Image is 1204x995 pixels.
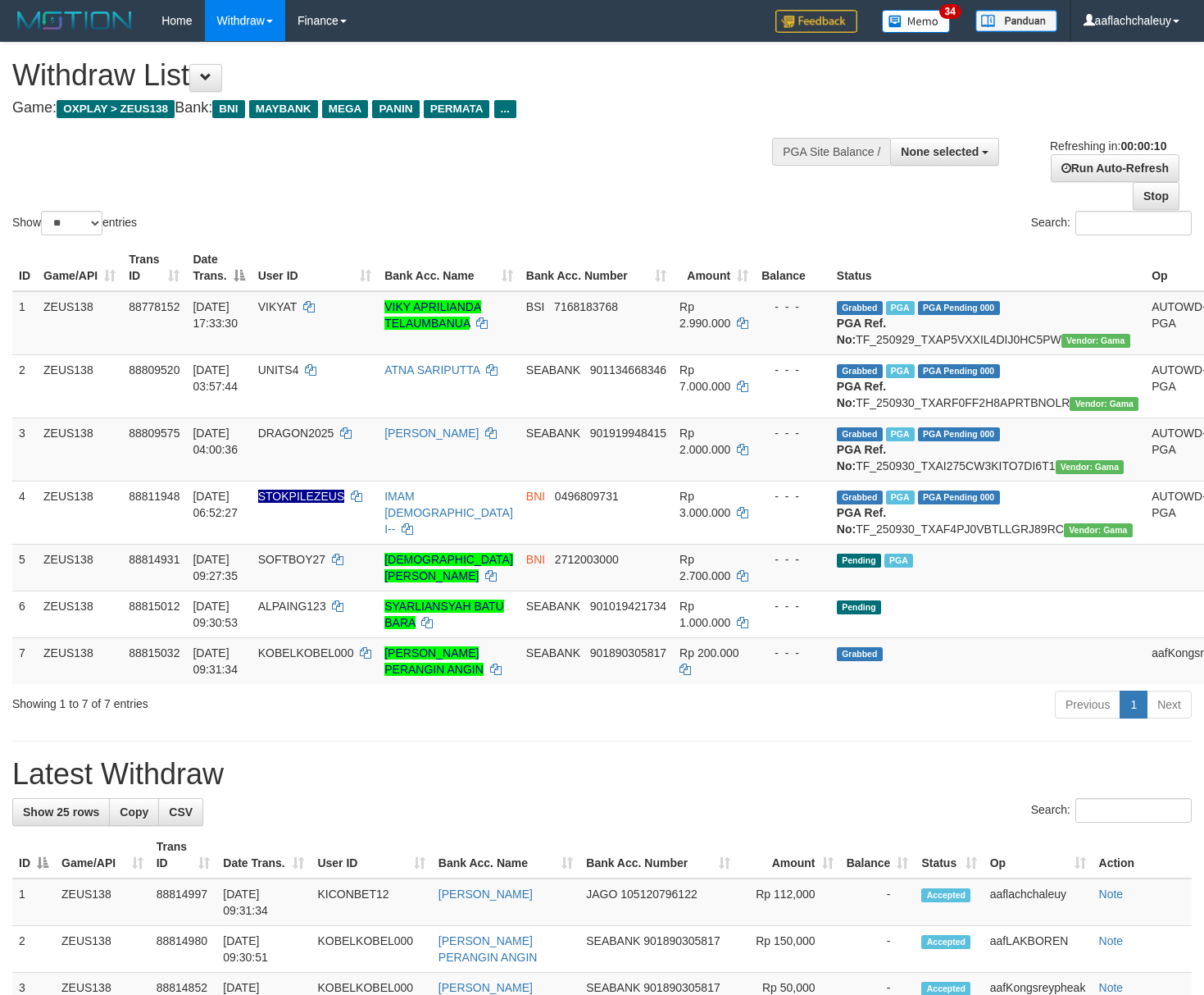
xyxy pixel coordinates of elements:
[37,481,122,544] td: ZEUS138
[424,100,490,118] span: PERMATA
[258,600,326,613] span: ALPAING123
[886,427,915,441] span: Marked by aafkaynarin
[37,354,122,418] td: ZEUS138
[526,427,580,440] span: SEABANK
[384,553,513,582] a: [DEMOGRAPHIC_DATA][PERSON_NAME]
[258,646,354,660] span: KOBELKOBEL000
[921,935,970,949] span: Accepted
[1070,397,1138,411] span: Vendor URL: https://trx31.1velocity.biz
[216,832,311,879] th: Date Trans.: activate to sort column ascending
[193,427,238,456] span: [DATE] 04:00:36
[918,491,1000,504] span: PGA Pending
[258,490,345,503] span: Nama rekening ada tanda titik/strip, harap diedit
[37,637,122,684] td: ZEUS138
[12,591,37,637] td: 6
[55,832,150,879] th: Game/API: activate to sort column ascending
[150,832,217,879] th: Trans ID: activate to sort column ascending
[378,244,520,291] th: Bank Acc. Name: activate to sort column ascending
[837,364,883,378] span: Grabbed
[129,553,179,566] span: 88814931
[761,488,824,504] div: - - -
[755,244,830,291] th: Balance
[1031,798,1192,823] label: Search:
[840,879,915,926] td: -
[679,490,730,519] span: Rp 3.000.000
[311,926,431,973] td: KOBELKOBEL000
[169,806,193,819] span: CSV
[12,418,37,481] td: 3
[939,4,961,19] span: 34
[901,145,979,158] span: None selected
[679,300,730,330] span: Rp 2.990.000
[526,600,580,613] span: SEABANK
[372,100,419,118] span: PANIN
[311,832,431,879] th: User ID: activate to sort column ascending
[737,879,839,926] td: Rp 112,000
[679,553,730,582] span: Rp 2.700.000
[679,427,730,456] span: Rp 2.000.000
[761,425,824,441] div: - - -
[1099,888,1124,901] a: Note
[643,981,720,994] span: Copy 901890305817 to clipboard
[586,981,640,994] span: SEABANK
[837,600,881,614] span: Pending
[837,427,883,441] span: Grabbed
[1093,832,1192,879] th: Action
[158,798,203,826] a: CSV
[984,926,1093,973] td: aafLAKBOREN
[586,888,617,901] span: JAGO
[258,363,299,377] span: UNITS4
[975,10,1057,32] img: panduan.png
[12,798,110,826] a: Show 25 rows
[679,646,738,660] span: Rp 200.000
[129,646,179,660] span: 88815032
[761,551,824,568] div: - - -
[837,554,881,568] span: Pending
[679,363,730,393] span: Rp 7.000.000
[494,100,516,118] span: ...
[216,879,311,926] td: [DATE] 09:31:34
[12,926,55,973] td: 2
[432,832,579,879] th: Bank Acc. Name: activate to sort column ascending
[193,300,238,330] span: [DATE] 17:33:30
[186,244,251,291] th: Date Trans.: activate to sort column descending
[679,600,730,629] span: Rp 1.000.000
[830,481,1145,544] td: TF_250930_TXAF4PJ0VBTLLGRJ89RC
[554,300,618,313] span: Copy 7168183768 to clipboard
[837,506,886,536] b: PGA Ref. No:
[12,8,137,33] img: MOTION_logo.png
[882,10,951,33] img: Button%20Memo.svg
[12,832,55,879] th: ID: activate to sort column descending
[555,490,619,503] span: Copy 0496809731 to clipboard
[761,362,824,378] div: - - -
[438,934,538,964] a: [PERSON_NAME] PERANGIN ANGIN
[12,758,1192,791] h1: Latest Withdraw
[830,354,1145,418] td: TF_250930_TXARF0FF2H8APRTBNOLR
[37,291,122,355] td: ZEUS138
[150,879,217,926] td: 88814997
[1099,981,1124,994] a: Note
[37,544,122,591] td: ZEUS138
[212,100,244,118] span: BNI
[886,491,915,504] span: Marked by aafsreyleap
[673,244,755,291] th: Amount: activate to sort column ascending
[761,299,824,315] div: - - -
[1031,211,1192,235] label: Search:
[830,418,1145,481] td: TF_250930_TXAI275CW3KITO7DI6T1
[384,427,479,440] a: [PERSON_NAME]
[384,300,481,330] a: VIKY APRILIANDA TELAUMBANUA
[41,211,102,235] select: Showentries
[1061,334,1130,348] span: Vendor URL: https://trx31.1velocity.biz
[193,600,238,629] span: [DATE] 09:30:53
[526,646,580,660] span: SEABANK
[252,244,379,291] th: User ID: activate to sort column ascending
[384,490,513,536] a: IMAM [DEMOGRAPHIC_DATA] I--
[12,481,37,544] td: 4
[258,427,334,440] span: DRAGON2025
[258,553,325,566] span: SOFTBOY27
[830,244,1145,291] th: Status
[1147,691,1192,719] a: Next
[526,300,545,313] span: BSI
[590,600,666,613] span: Copy 901019421734 to clipboard
[1051,154,1179,182] a: Run Auto-Refresh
